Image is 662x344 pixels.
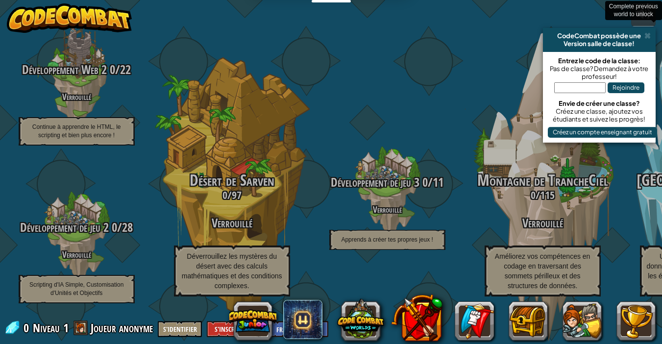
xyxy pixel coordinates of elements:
[419,174,428,191] span: 0
[24,320,32,336] span: 0
[465,189,620,201] h3: /
[465,217,620,230] h3: Verrouillé
[548,107,651,123] div: Créez une classe, ajoutez vos étudiants et suivez les progrès!
[222,188,227,202] span: 0
[29,281,123,296] span: Scripting d'IA Simple, Customisation d'Unités et Objectifs
[608,82,644,93] button: Rejoindre
[531,188,536,202] span: 0
[120,61,131,78] span: 22
[182,252,282,290] span: Déverrouillez les mystères du désert avec des calculs mathématiques et des conditions complexes.
[547,32,652,40] div: CodeCombat possède une
[63,320,69,336] span: 1
[548,57,651,65] div: Entrez le code de la classe:
[547,40,652,48] div: Version salle de classe!
[32,123,121,139] span: Continue à apprendre le HTML, le scripting et bien plus encore !
[341,236,433,243] span: Apprends à créer tes propres jeux !
[331,174,419,191] span: Développement de jeu 3
[33,320,60,336] span: Niveau
[310,176,465,189] h3: /
[310,205,465,214] h4: Verrouillé
[605,1,662,21] div: Complete previous world to unlock
[495,252,590,290] span: Améliorez vos compétences en codage en traversant des sommets périlleux et des structures de donn...
[207,321,251,337] button: S'inscrire
[548,99,651,107] div: Envie de créer une classe?
[154,189,310,201] h3: /
[548,65,651,80] div: Pas de classe? Demandez à votre professeur!
[232,188,242,202] span: 97
[7,3,132,33] img: CodeCombat - Learn how to code by playing a game
[109,219,117,236] span: 0
[158,321,202,337] button: S'identifier
[91,320,153,336] span: Joueur anonyme
[154,217,310,230] h3: Verrouillé
[190,170,274,191] span: Désert de Sarven
[477,170,608,191] span: Montagne de TrancheCiel
[122,219,133,236] span: 28
[548,127,657,138] button: Créez un compte enseignant gratuit
[20,219,109,236] span: Développement de jeu 2
[107,61,115,78] span: 0
[540,188,555,202] span: 115
[433,174,443,191] span: 11
[22,61,107,78] span: Développement Web 2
